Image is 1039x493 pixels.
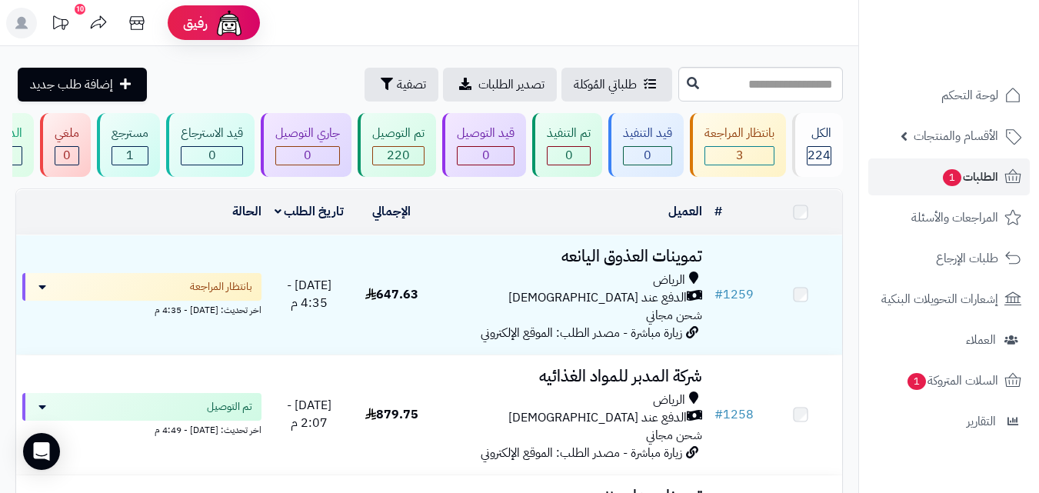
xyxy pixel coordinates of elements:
div: 220 [373,147,424,165]
a: #1258 [714,405,754,424]
div: 0 [55,147,78,165]
span: السلات المتروكة [906,370,998,391]
div: 0 [181,147,242,165]
div: تم التنفيذ [547,125,591,142]
h3: شركة المدبر للمواد الغذائيه [439,368,702,385]
span: الدفع عند [DEMOGRAPHIC_DATA] [508,289,687,307]
span: زيارة مباشرة - مصدر الطلب: الموقع الإلكتروني [481,324,682,342]
a: تم التوصيل 220 [355,113,439,177]
div: اخر تحديث: [DATE] - 4:35 م [22,301,261,317]
div: 0 [624,147,671,165]
div: جاري التوصيل [275,125,340,142]
span: # [714,285,723,304]
a: قيد التنفيذ 0 [605,113,687,177]
a: ملغي 0 [37,113,94,177]
span: 0 [565,146,573,165]
div: مسترجع [112,125,148,142]
a: الحالة [232,202,261,221]
span: 1 [907,373,926,390]
div: 0 [458,147,514,165]
a: العملاء [868,321,1030,358]
span: 220 [387,146,410,165]
span: المراجعات والأسئلة [911,207,998,228]
a: الطلبات1 [868,158,1030,195]
div: تم التوصيل [372,125,425,142]
span: [DATE] - 2:07 م [287,396,331,432]
span: # [714,405,723,424]
span: شحن مجاني [646,306,702,325]
div: 10 [75,4,85,15]
span: [DATE] - 4:35 م [287,276,331,312]
span: الأقسام والمنتجات [914,125,998,147]
span: 1 [943,169,961,186]
span: الدفع عند [DEMOGRAPHIC_DATA] [508,409,687,427]
div: اخر تحديث: [DATE] - 4:49 م [22,421,261,437]
a: الكل224 [789,113,846,177]
span: طلباتي المُوكلة [574,75,637,94]
span: 3 [736,146,744,165]
div: قيد التنفيذ [623,125,672,142]
span: طلبات الإرجاع [936,248,998,269]
span: العملاء [966,329,996,351]
span: 0 [644,146,651,165]
span: 0 [208,146,216,165]
div: 0 [548,147,590,165]
span: 0 [63,146,71,165]
div: Open Intercom Messenger [23,433,60,470]
a: قيد التوصيل 0 [439,113,529,177]
span: 224 [808,146,831,165]
a: العميل [668,202,702,221]
div: الكل [807,125,831,142]
div: بانتظار المراجعة [704,125,774,142]
a: إشعارات التحويلات البنكية [868,281,1030,318]
div: 0 [276,147,339,165]
span: بانتظار المراجعة [190,279,252,295]
span: لوحة التحكم [941,85,998,106]
div: قيد التوصيل [457,125,515,142]
a: #1259 [714,285,754,304]
span: 647.63 [365,285,418,304]
span: 0 [304,146,311,165]
a: طلباتي المُوكلة [561,68,672,102]
div: 3 [705,147,774,165]
span: رفيق [183,14,208,32]
span: إشعارات التحويلات البنكية [881,288,998,310]
a: تحديثات المنصة [41,8,79,42]
a: تم التنفيذ 0 [529,113,605,177]
a: تاريخ الطلب [275,202,345,221]
div: قيد الاسترجاع [181,125,243,142]
a: التقارير [868,403,1030,440]
a: تصدير الطلبات [443,68,557,102]
span: الرياض [653,391,685,409]
a: إضافة طلب جديد [18,68,147,102]
span: زيارة مباشرة - مصدر الطلب: الموقع الإلكتروني [481,444,682,462]
img: ai-face.png [214,8,245,38]
a: الإجمالي [372,202,411,221]
h3: تموينات العذوق اليانعه [439,248,702,265]
button: تصفية [365,68,438,102]
a: المراجعات والأسئلة [868,199,1030,236]
a: طلبات الإرجاع [868,240,1030,277]
a: السلات المتروكة1 [868,362,1030,399]
a: مسترجع 1 [94,113,163,177]
span: التقارير [967,411,996,432]
div: 1 [112,147,148,165]
a: جاري التوصيل 0 [258,113,355,177]
span: تصفية [397,75,426,94]
a: بانتظار المراجعة 3 [687,113,789,177]
a: لوحة التحكم [868,77,1030,114]
span: تصدير الطلبات [478,75,544,94]
span: إضافة طلب جديد [30,75,113,94]
span: 0 [482,146,490,165]
span: 879.75 [365,405,418,424]
span: الرياض [653,271,685,289]
a: قيد الاسترجاع 0 [163,113,258,177]
span: شحن مجاني [646,426,702,445]
span: تم التوصيل [207,399,252,415]
div: ملغي [55,125,79,142]
span: 1 [126,146,134,165]
img: logo-2.png [934,43,1024,75]
a: # [714,202,722,221]
span: الطلبات [941,166,998,188]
